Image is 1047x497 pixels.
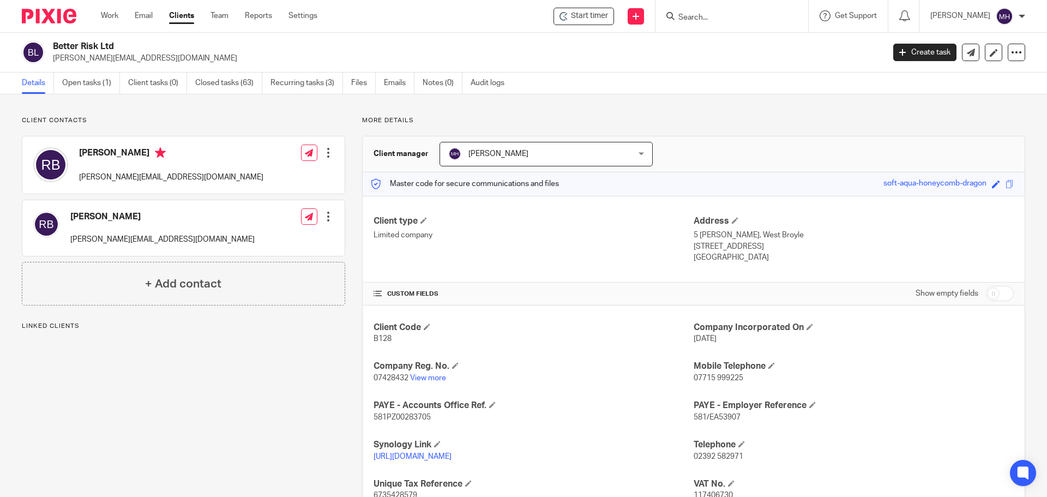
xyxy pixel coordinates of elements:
h4: PAYE - Accounts Office Ref. [374,400,694,411]
h3: Client manager [374,148,429,159]
a: Files [351,73,376,94]
div: soft-aqua-honeycomb-dragon [883,178,986,190]
h4: CUSTOM FIELDS [374,290,694,298]
h4: Synology Link [374,439,694,451]
a: Work [101,10,118,21]
p: [GEOGRAPHIC_DATA] [694,252,1014,263]
a: Audit logs [471,73,513,94]
a: Team [210,10,228,21]
a: Notes (0) [423,73,462,94]
h4: Client type [374,215,694,227]
a: Email [135,10,153,21]
img: svg%3E [33,211,59,237]
a: Clients [169,10,194,21]
a: Settings [288,10,317,21]
p: [PERSON_NAME] [930,10,990,21]
a: Create task [893,44,956,61]
p: [PERSON_NAME][EMAIL_ADDRESS][DOMAIN_NAME] [79,172,263,183]
a: Details [22,73,54,94]
p: [STREET_ADDRESS] [694,241,1014,252]
img: svg%3E [996,8,1013,25]
img: Pixie [22,9,76,23]
h4: Telephone [694,439,1014,451]
h4: [PERSON_NAME] [70,211,255,223]
h4: Company Reg. No. [374,361,694,372]
a: Client tasks (0) [128,73,187,94]
span: 07428432 [374,374,408,382]
h4: Client Code [374,322,694,333]
h4: Unique Tax Reference [374,478,694,490]
span: [DATE] [694,335,717,343]
i: Primary [155,147,166,158]
h4: Address [694,215,1014,227]
a: Emails [384,73,414,94]
a: Recurring tasks (3) [270,73,343,94]
span: [PERSON_NAME] [468,150,528,158]
span: B128 [374,335,392,343]
p: 5 [PERSON_NAME], West Broyle [694,230,1014,241]
h4: + Add contact [145,276,221,292]
a: [URL][DOMAIN_NAME] [374,453,452,460]
img: svg%3E [448,147,461,160]
h4: PAYE - Employer Reference [694,400,1014,411]
span: 07715 999225 [694,374,743,382]
a: Reports [245,10,272,21]
p: Master code for secure communications and files [371,178,559,189]
img: svg%3E [33,147,68,182]
a: Open tasks (1) [62,73,120,94]
span: 02392 582971 [694,453,743,460]
div: Better Risk Ltd [553,8,614,25]
label: Show empty fields [916,288,978,299]
p: Linked clients [22,322,345,331]
h4: VAT No. [694,478,1014,490]
p: More details [362,116,1025,125]
h4: Mobile Telephone [694,361,1014,372]
p: [PERSON_NAME][EMAIL_ADDRESS][DOMAIN_NAME] [70,234,255,245]
span: 581/EA53907 [694,414,741,421]
a: Closed tasks (63) [195,73,262,94]
p: [PERSON_NAME][EMAIL_ADDRESS][DOMAIN_NAME] [53,53,877,64]
span: 581PZ00283705 [374,414,431,421]
h2: Better Risk Ltd [53,41,712,52]
h4: Company Incorporated On [694,322,1014,333]
span: Start timer [571,10,608,22]
span: Get Support [835,12,877,20]
img: svg%3E [22,41,45,64]
h4: [PERSON_NAME] [79,147,263,161]
p: Limited company [374,230,694,241]
p: Client contacts [22,116,345,125]
input: Search [677,13,775,23]
a: View more [410,374,446,382]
